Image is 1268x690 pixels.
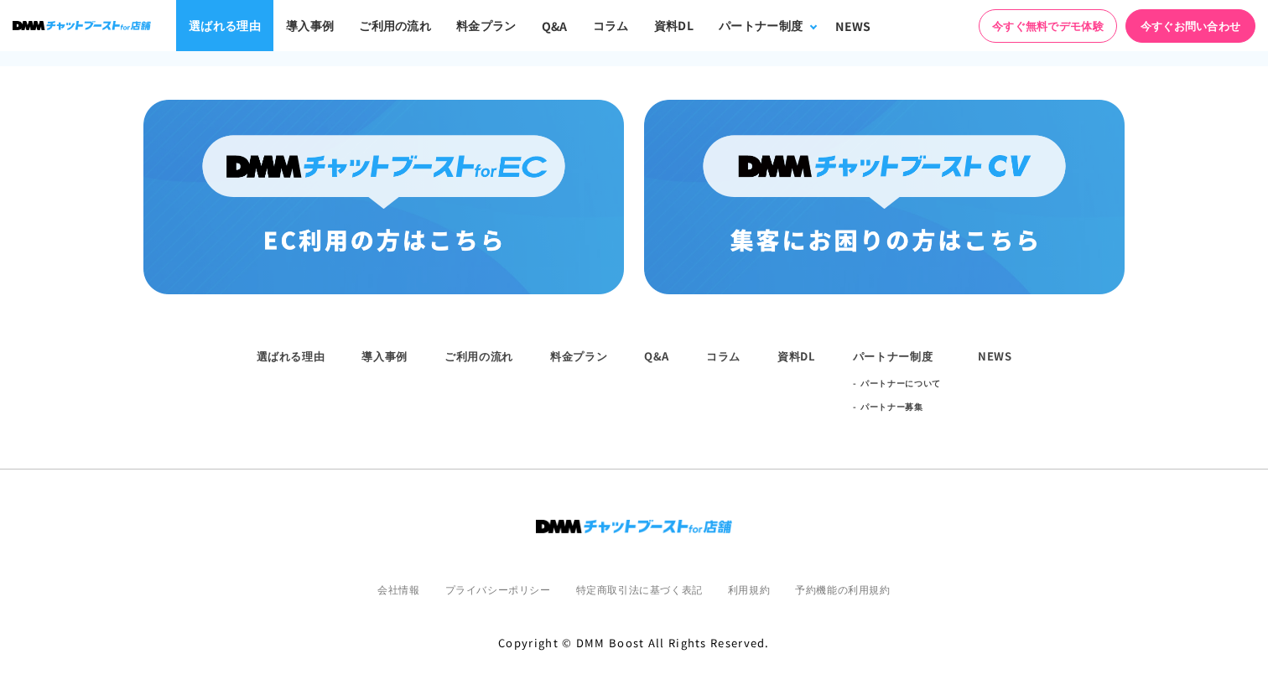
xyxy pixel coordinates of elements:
[444,348,513,364] a: ご利用の流れ
[706,348,741,364] a: コラム
[445,582,551,596] a: プライバシーポリシー
[860,395,923,418] a: パートナー募集
[853,348,941,365] div: パートナー制度
[777,348,816,364] a: 資料DL
[576,582,703,596] a: 特定商取引法に基づく表記
[719,17,803,34] div: パートナー制度
[728,582,770,596] a: 利用規約
[257,348,325,364] a: 選ばれる理由
[795,582,890,596] a: 予約機能の利用規約
[536,520,732,533] img: ロゴ
[361,348,408,364] a: 導入事例
[979,9,1117,43] a: 今すぐ無料でデモ体験
[13,21,151,30] img: ロゴ
[1125,9,1255,43] a: 今すぐお問い合わせ
[978,348,1012,364] a: NEWS
[550,348,607,364] a: 料金プラン
[377,582,419,596] a: 会社情報
[860,371,941,395] a: パートナーについて
[644,348,669,364] a: Q&A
